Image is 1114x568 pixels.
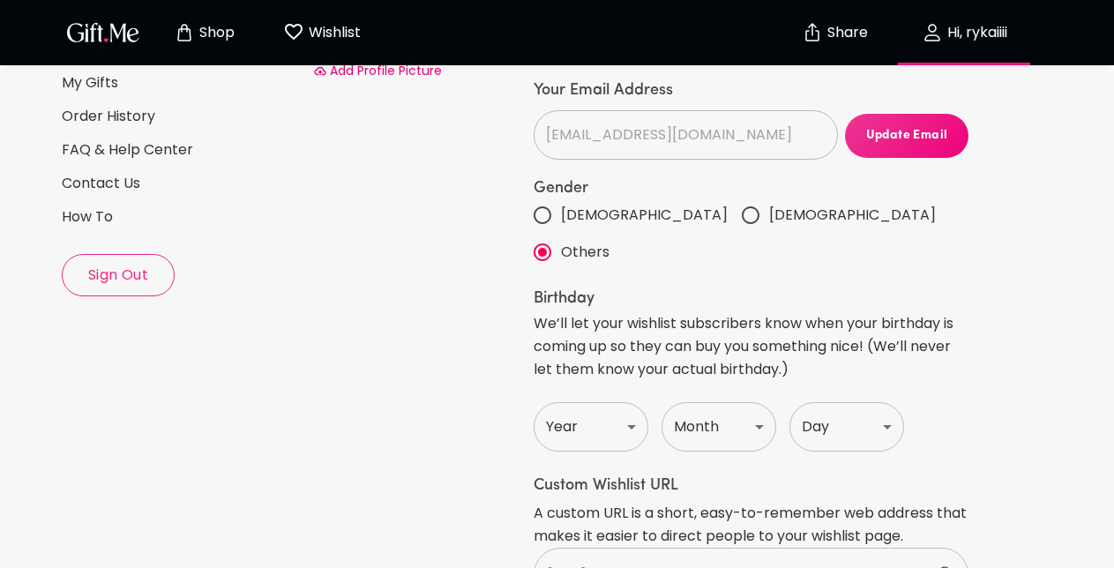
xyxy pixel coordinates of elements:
button: Share [804,2,865,64]
a: My Gifts [62,73,299,93]
button: Store page [155,4,252,61]
img: GiftMe Logo [64,19,143,45]
a: Order History [62,107,299,126]
button: Hi, rykaiiii [876,4,1052,61]
p: Wishlist [304,21,361,44]
span: [DEMOGRAPHIC_DATA] [561,204,728,227]
a: How To [62,207,299,227]
a: FAQ & Help Center [62,140,299,160]
span: Others [561,241,609,264]
p: We’ll let your wishlist subscribers know when your birthday is coming up so they can buy you some... [534,312,968,381]
p: Shop [195,26,235,41]
p: Share [823,26,868,41]
h6: Custom Wishlist URL [534,475,968,497]
span: Add Profile Picture [330,62,442,79]
p: Hi, rykaiiii [943,26,1007,41]
p: A custom URL is a short, easy-to-remember web address that makes it easier to direct people to yo... [534,502,968,548]
button: Update Email [845,114,968,158]
a: Contact Us [62,174,299,193]
button: Sign Out [62,254,175,296]
span: Update Email [845,126,968,146]
span: [DEMOGRAPHIC_DATA] [769,204,936,227]
legend: Birthday [534,291,968,307]
label: Your Email Address [534,80,968,101]
img: secure [802,22,823,43]
label: Gender [534,181,968,197]
button: GiftMe Logo [62,22,145,43]
div: gender [534,197,968,271]
button: Wishlist page [273,4,370,61]
span: Sign Out [63,265,174,285]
